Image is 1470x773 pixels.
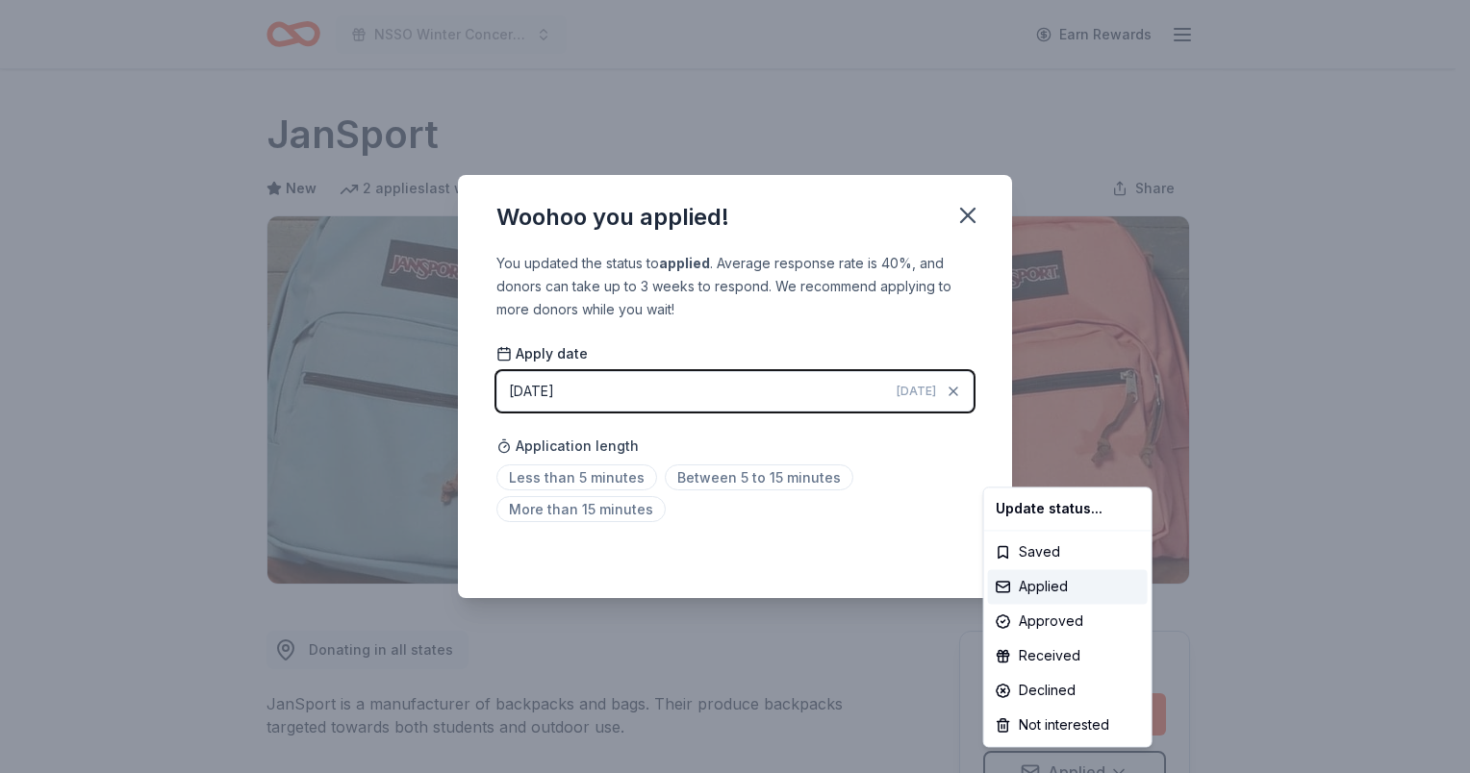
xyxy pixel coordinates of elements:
[988,491,1148,526] div: Update status...
[988,708,1148,742] div: Not interested
[988,673,1148,708] div: Declined
[988,569,1148,604] div: Applied
[374,23,528,46] span: NSSO Winter Concert and Raffle
[988,638,1148,673] div: Received
[988,604,1148,638] div: Approved
[988,535,1148,569] div: Saved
